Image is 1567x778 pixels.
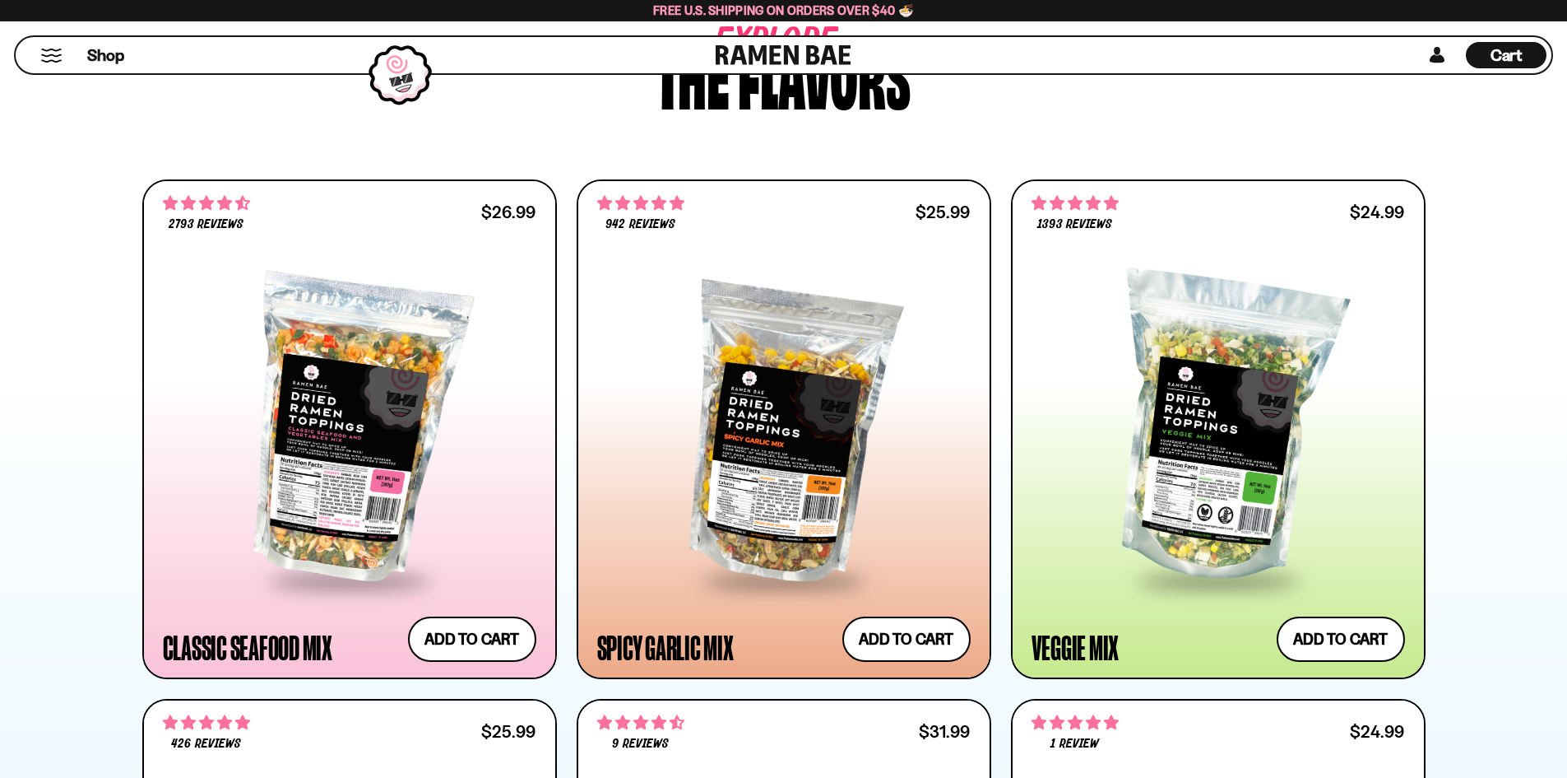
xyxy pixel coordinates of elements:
button: Mobile Menu Trigger [40,49,63,63]
div: Veggie Mix [1032,632,1120,662]
button: Add to cart [842,617,971,662]
a: Cart [1466,37,1546,73]
div: Spicy Garlic Mix [597,632,734,662]
span: Shop [87,44,124,67]
div: $25.99 [916,204,970,220]
a: 4.76 stars 1393 reviews $24.99 Veggie Mix Add to cart [1011,179,1426,679]
div: Classic Seafood Mix [163,632,332,662]
span: 4.68 stars [163,193,250,214]
span: Free U.S. Shipping on Orders over $40 🍜 [653,2,914,18]
div: $26.99 [481,204,535,220]
a: 4.75 stars 942 reviews $25.99 Spicy Garlic Mix Add to cart [577,179,991,679]
span: 9 reviews [612,738,668,751]
span: 942 reviews [605,218,675,231]
span: 2793 reviews [169,218,243,231]
a: Shop [87,42,124,68]
button: Add to cart [1277,617,1405,662]
button: Add to cart [408,617,536,662]
span: 4.76 stars [1032,193,1119,214]
span: 4.56 stars [597,712,684,734]
span: Cart [1491,45,1523,65]
span: 4.76 stars [163,712,250,734]
div: $24.99 [1350,724,1404,739]
div: flavors [738,35,911,113]
span: 426 reviews [171,738,240,751]
span: 4.75 stars [597,193,684,214]
div: $31.99 [919,724,970,739]
a: 4.68 stars 2793 reviews $26.99 Classic Seafood Mix Add to cart [142,179,557,679]
span: 1393 reviews [1037,218,1111,231]
div: $25.99 [481,724,535,739]
span: 1 review [1050,738,1098,751]
span: 5.00 stars [1032,712,1119,734]
div: $24.99 [1350,204,1404,220]
div: The [657,35,730,113]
